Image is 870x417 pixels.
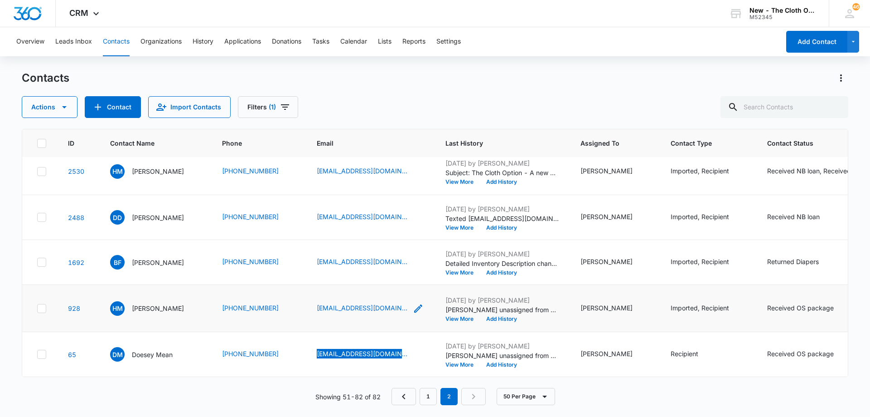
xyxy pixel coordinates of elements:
span: 46 [852,3,860,10]
div: Returned Diapers [767,257,819,266]
button: Calendar [340,27,367,56]
p: [DATE] by [PERSON_NAME] [445,204,559,214]
button: Applications [224,27,261,56]
em: 2 [440,388,458,405]
button: Add History [480,362,523,368]
span: Contact Name [110,138,187,148]
div: Assigned To - Cheyenne Bridgeman - Select to Edit Field [580,349,649,360]
button: View More [445,225,480,231]
div: Received NB loan, Received OS package [767,166,858,176]
button: Add History [480,316,523,322]
span: Phone [222,138,282,148]
div: Contact Type - Recipient - Select to Edit Field [671,349,715,360]
button: Actions [22,96,77,118]
button: Contacts [103,27,130,56]
a: [EMAIL_ADDRESS][DOMAIN_NAME] [317,303,407,313]
div: Contact Status - Returned Diapers - Select to Edit Field [767,257,835,268]
div: account name [749,7,816,14]
button: History [193,27,213,56]
div: Contact Status - Received OS package - Select to Edit Field [767,349,850,360]
span: DD [110,210,125,225]
p: [PERSON_NAME] [132,167,184,176]
div: Assigned To - Cheyenne Bridgeman - Select to Edit Field [580,257,649,268]
button: View More [445,270,480,275]
nav: Pagination [391,388,486,405]
a: [EMAIL_ADDRESS][DOMAIN_NAME] [317,257,407,266]
span: Contact Type [671,138,732,148]
button: View More [445,179,480,185]
div: Contact Name - Doesey Mean - Select to Edit Field [110,347,189,362]
button: Add Contact [786,31,847,53]
div: Assigned To - Cheyenne Bridgeman - Select to Edit Field [580,166,649,177]
button: 50 Per Page [497,388,555,405]
div: Assigned To - Cheyenne Bridgeman - Select to Edit Field [580,303,649,314]
a: Navigate to contact details page for Hannah Mikkonen [68,167,84,175]
a: Navigate to contact details page for Dainna Dickerson [68,214,84,221]
button: Add History [480,179,523,185]
h1: Contacts [22,71,69,85]
p: Showing 51-82 of 82 [315,392,381,402]
a: Navigate to contact details page for Holly Matthews [68,304,80,312]
button: Lists [378,27,391,56]
div: Phone - (207) 420-6959 - Select to Edit Field [222,166,295,177]
button: Add History [480,225,523,231]
input: Search Contacts [720,96,848,118]
p: [DATE] by [PERSON_NAME] [445,295,559,305]
span: HM [110,301,125,316]
div: Imported, Recipient [671,166,729,176]
div: Contact Type - Imported, Recipient - Select to Edit Field [671,212,745,223]
button: Donations [272,27,301,56]
a: [PHONE_NUMBER] [222,349,279,358]
p: Detailed Inventory Description changed to "20 OS package returned in full on [DATE]. See Notes tab." [445,259,559,268]
span: DM [110,347,125,362]
span: Email [317,138,411,148]
div: Email - hollynscott@msn.com - Select to Edit Field [317,303,424,314]
p: [PERSON_NAME] [132,213,184,222]
a: [PHONE_NUMBER] [222,166,279,176]
a: Navigate to contact details page for Doesey Mean [68,351,76,358]
p: Subject: The Cloth Option - A new advocate has been assigned Dear [PERSON_NAME], I hope that clot... [445,168,559,177]
a: [EMAIL_ADDRESS][DOMAIN_NAME] [317,349,407,358]
div: [PERSON_NAME] [580,257,633,266]
div: [PERSON_NAME] [580,349,633,358]
a: [PHONE_NUMBER] [222,212,279,221]
div: [PERSON_NAME] [580,303,633,313]
span: Assigned To [580,138,636,148]
div: Contact Name - Breanna Fiske - Select to Edit Field [110,255,200,270]
button: Organizations [140,27,182,56]
span: ID [68,138,75,148]
div: Email - dainnaanzhanay@outlook.com - Select to Edit Field [317,212,424,223]
div: Contact Type - Imported, Recipient - Select to Edit Field [671,166,745,177]
span: HM [110,164,125,179]
div: Recipient [671,349,698,358]
a: [EMAIL_ADDRESS][DOMAIN_NAME] [317,212,407,221]
p: [DATE] by [PERSON_NAME] [445,341,559,351]
div: Email - breezzyfocezzy@yahoo.com - Select to Edit Field [317,257,424,268]
div: Imported, Recipient [671,257,729,266]
p: [PERSON_NAME] unassigned from contact. [PERSON_NAME] assigned to contact. [445,305,559,314]
button: View More [445,316,480,322]
button: Reports [402,27,425,56]
div: Contact Name - Hannah Mikkonen - Select to Edit Field [110,164,200,179]
div: Phone - (267) 650-9689 - Select to Edit Field [222,212,295,223]
div: Imported, Recipient [671,212,729,221]
p: [DATE] by [PERSON_NAME] [445,158,559,168]
div: [PERSON_NAME] [580,212,633,221]
a: Previous Page [391,388,416,405]
button: Overview [16,27,44,56]
p: [PERSON_NAME] unassigned from contact. [PERSON_NAME] assigned to contact. [445,351,559,360]
div: notifications count [852,3,860,10]
button: Settings [436,27,461,56]
p: Texted [EMAIL_ADDRESS][DOMAIN_NAME] as updated email address. [445,214,559,223]
div: Received OS package [767,303,834,313]
span: (1) [269,104,276,110]
div: Contact Status - Received NB loan - Select to Edit Field [767,212,836,223]
span: Contact Status [767,138,861,148]
div: Contact Name - Dainna Dickerson - Select to Edit Field [110,210,200,225]
div: account id [749,14,816,20]
button: Import Contacts [148,96,231,118]
div: Assigned To - Cheyenne Bridgeman - Select to Edit Field [580,212,649,223]
div: Phone - (541) 324-2640 - Select to Edit Field [222,303,295,314]
p: Doesey Mean [132,350,173,359]
div: Received OS package [767,349,834,358]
